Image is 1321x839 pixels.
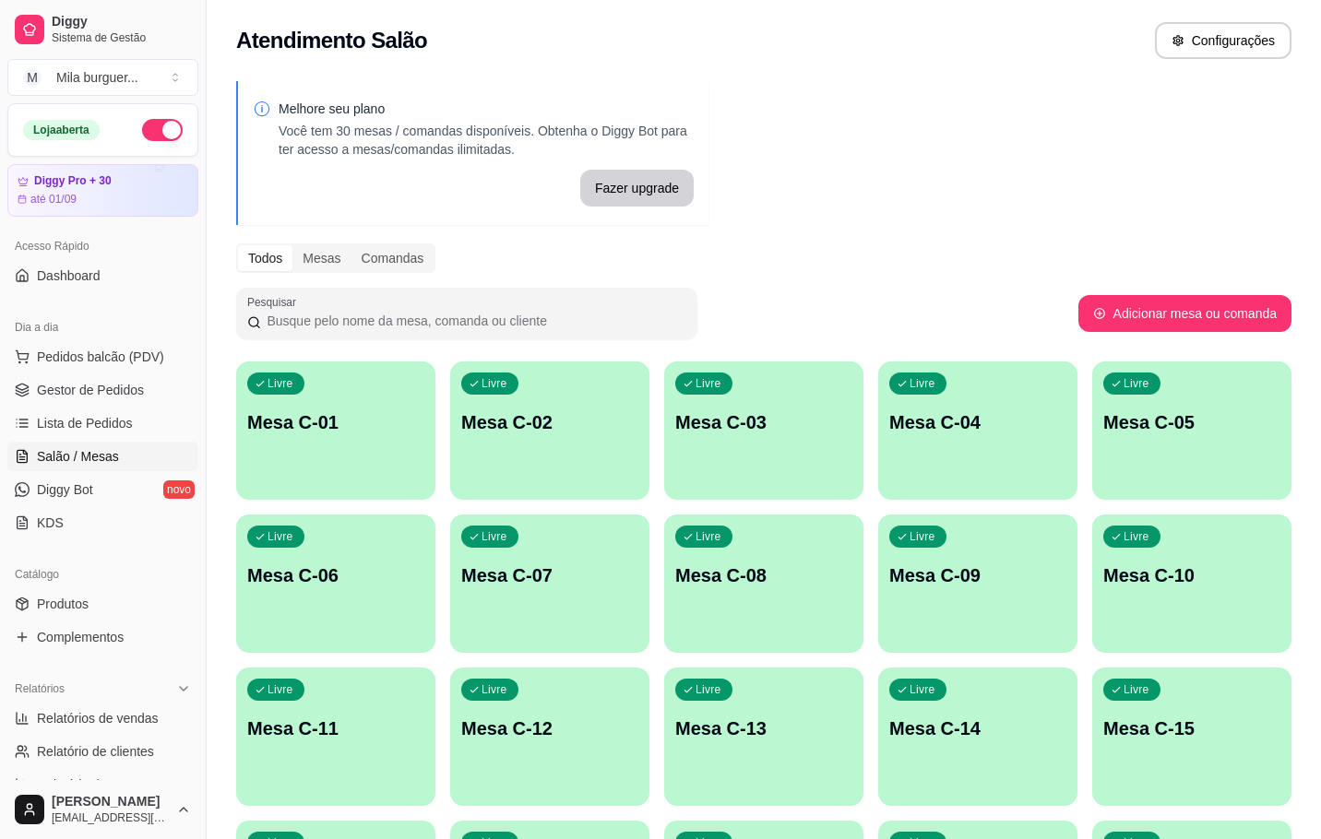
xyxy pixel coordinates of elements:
p: Mesa C-15 [1103,715,1280,741]
p: Livre [482,682,507,697]
p: Mesa C-01 [247,409,424,435]
span: M [23,68,42,87]
div: Dia a dia [7,313,198,342]
span: Dashboard [37,266,101,285]
p: Mesa C-05 [1103,409,1280,435]
span: Complementos [37,628,124,646]
a: Relatório de mesas [7,770,198,799]
span: Salão / Mesas [37,447,119,466]
h2: Atendimento Salão [236,26,427,55]
p: Livre [1124,682,1149,697]
p: Mesa C-14 [889,715,1066,741]
button: LivreMesa C-06 [236,514,435,653]
p: Você tem 30 mesas / comandas disponíveis. Obtenha o Diggy Bot para ter acesso a mesas/comandas il... [279,122,694,159]
span: Diggy [52,14,191,30]
a: Relatórios de vendas [7,703,198,733]
button: LivreMesa C-11 [236,668,435,806]
p: Livre [696,376,721,391]
a: Diggy Botnovo [7,475,198,504]
span: KDS [37,514,64,532]
p: Livre [1124,376,1149,391]
p: Livre [268,529,293,544]
span: Relatório de mesas [37,775,149,794]
a: Relatório de clientes [7,737,198,766]
button: Pedidos balcão (PDV) [7,342,198,372]
button: LivreMesa C-12 [450,668,649,806]
label: Pesquisar [247,294,303,310]
button: LivreMesa C-10 [1092,514,1291,653]
button: Configurações [1155,22,1291,59]
p: Livre [268,376,293,391]
button: [PERSON_NAME][EMAIL_ADDRESS][DOMAIN_NAME] [7,787,198,832]
p: Mesa C-04 [889,409,1066,435]
button: LivreMesa C-15 [1092,668,1291,806]
p: Livre [696,529,721,544]
button: LivreMesa C-14 [878,668,1077,806]
p: Livre [910,682,935,697]
p: Mesa C-10 [1103,562,1280,588]
span: Produtos [37,595,89,613]
button: LivreMesa C-08 [664,514,863,653]
article: Diggy Pro + 30 [34,174,112,188]
p: Livre [910,529,935,544]
span: Lista de Pedidos [37,414,133,432]
div: Todos [238,245,292,271]
p: Livre [696,682,721,697]
p: Mesa C-07 [461,562,638,588]
a: Gestor de Pedidos [7,375,198,405]
span: Sistema de Gestão [52,30,191,45]
button: Adicionar mesa ou comanda [1078,295,1291,332]
span: [PERSON_NAME] [52,794,169,810]
button: LivreMesa C-13 [664,668,863,806]
span: Relatório de clientes [37,742,154,761]
span: Gestor de Pedidos [37,381,144,399]
span: Relatórios [15,681,65,696]
div: Loja aberta [23,120,100,140]
p: Mesa C-03 [675,409,852,435]
p: Mesa C-06 [247,562,424,588]
article: até 01/09 [30,192,77,207]
a: DiggySistema de Gestão [7,7,198,52]
a: Produtos [7,589,198,619]
p: Livre [482,376,507,391]
a: Diggy Pro + 30até 01/09 [7,164,198,217]
p: Melhore seu plano [279,100,694,118]
span: Relatórios de vendas [37,709,159,727]
p: Mesa C-02 [461,409,638,435]
a: Lista de Pedidos [7,408,198,438]
p: Livre [1124,529,1149,544]
button: LivreMesa C-05 [1092,361,1291,500]
span: Diggy Bot [37,480,93,499]
p: Mesa C-09 [889,562,1066,588]
div: Acesso Rápido [7,231,198,261]
button: Select a team [7,59,198,96]
a: Salão / Mesas [7,442,198,471]
p: Livre [482,529,507,544]
button: LivreMesa C-04 [878,361,1077,500]
div: Mesas [292,245,351,271]
button: LivreMesa C-03 [664,361,863,500]
button: LivreMesa C-09 [878,514,1077,653]
span: [EMAIL_ADDRESS][DOMAIN_NAME] [52,810,169,825]
button: Alterar Status [142,119,183,141]
a: Complementos [7,622,198,652]
p: Mesa C-13 [675,715,852,741]
button: LivreMesa C-02 [450,361,649,500]
a: KDS [7,508,198,538]
p: Livre [268,682,293,697]
button: LivreMesa C-07 [450,514,649,653]
div: Mila burguer ... [56,68,138,87]
button: LivreMesa C-01 [236,361,435,500]
input: Pesquisar [261,312,686,330]
p: Mesa C-12 [461,715,638,741]
div: Comandas [351,245,434,271]
div: Catálogo [7,560,198,589]
p: Mesa C-08 [675,562,852,588]
p: Livre [910,376,935,391]
p: Mesa C-11 [247,715,424,741]
a: Dashboard [7,261,198,290]
button: Fazer upgrade [580,170,694,207]
span: Pedidos balcão (PDV) [37,348,164,366]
